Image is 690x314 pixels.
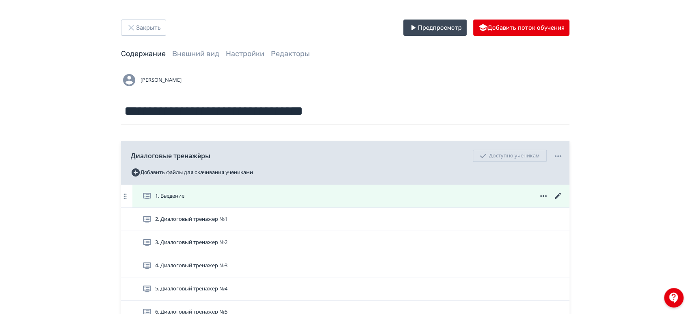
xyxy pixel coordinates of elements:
[155,238,227,246] span: 3. Диалоговый тренажер №2
[473,20,569,36] button: Добавить поток обучения
[131,151,210,161] span: Диалоговые тренажёры
[403,20,467,36] button: Предпросмотр
[271,49,310,58] a: Редакторы
[121,277,569,301] div: 5. Диалоговый тренажер №4
[226,49,264,58] a: Настройки
[155,262,227,270] span: 4. Диалоговый тренажер №3
[121,254,569,277] div: 4. Диалоговый тренажер №3
[141,76,182,84] span: [PERSON_NAME]
[155,215,227,223] span: 2. Диалоговый тренажер №1
[473,150,547,162] div: Доступно ученикам
[172,49,219,58] a: Внешний вид
[121,208,569,231] div: 2. Диалоговый тренажер №1
[121,185,569,208] div: 1. Введение
[121,231,569,254] div: 3. Диалоговый тренажер №2
[155,192,184,200] span: 1. Введение
[121,20,166,36] button: Закрыть
[131,166,253,179] button: Добавить файлы для скачивания учениками
[121,49,166,58] a: Содержание
[155,285,227,293] span: 5. Диалоговый тренажер №4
